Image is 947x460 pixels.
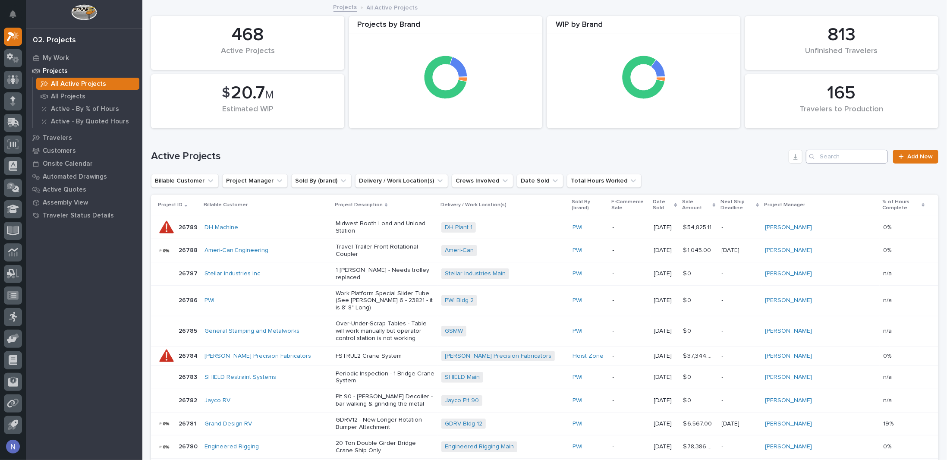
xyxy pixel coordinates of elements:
p: - [722,328,758,335]
a: [PERSON_NAME] Precision Fabricators [205,353,311,360]
p: Plt 90 - [PERSON_NAME] Decoiler - bar walking & grinding the metal [336,393,434,408]
a: General Stamping and Metalworks [205,328,299,335]
p: Delivery / Work Location(s) [440,200,507,210]
p: $ 0 [683,295,693,304]
a: Ameri-Can [445,247,474,254]
a: Automated Drawings [26,170,142,183]
tr: 2678426784 [PERSON_NAME] Precision Fabricators FSTRUL2 Crane System[PERSON_NAME] Precision Fabric... [151,347,938,366]
tr: 2678526785 General Stamping and Metalworks Over-Under-Scrap Tables - Table will work manually but... [151,316,938,347]
p: $ 78,386.48 [683,441,717,451]
tr: 2678026780 Engineered Rigging 20 Ton Double Girder Bridge Crane Ship OnlyEngineered Rigging Main ... [151,435,938,459]
p: [DATE] [722,247,758,254]
p: $ 54,825.11 [683,222,714,231]
p: $ 0 [683,326,693,335]
p: - [613,420,647,428]
p: Periodic Inspection - 1 Bridge Crane System [336,370,434,385]
p: All Active Projects [51,80,106,88]
p: All Projects [51,93,85,101]
a: Engineered Rigging [205,443,259,451]
a: PWI [573,374,582,381]
a: Active - By % of Hours [33,103,142,115]
p: 0% [883,351,893,360]
p: - [613,328,647,335]
div: 813 [760,24,924,46]
a: Projects [333,2,357,12]
a: Stellar Industries Main [445,270,506,277]
a: [PERSON_NAME] [765,374,812,381]
a: Projects [26,64,142,77]
tr: 2678126781 Grand Design RV GDRV12 - New Longer Rotation Bumper AttachmentGDRV Bldg 12 PWI -[DATE]... [151,412,938,435]
p: Sold By (brand) [572,197,606,213]
p: 26788 [179,245,199,254]
p: 0% [883,441,893,451]
p: Project Manager [764,200,805,210]
p: Project Description [335,200,383,210]
button: users-avatar [4,438,22,456]
p: Projects [43,67,68,75]
p: - [613,374,647,381]
button: Project Manager [222,174,288,188]
p: Over-Under-Scrap Tables - Table will work manually but operator control station is not working [336,320,434,342]
p: 26781 [179,419,198,428]
tr: 2678626786 PWI Work Platform Special Slider Tube (See [PERSON_NAME] 6 - 23821 - it is 8' 8" Long)... [151,285,938,316]
a: Ameri-Can Engineering [205,247,268,254]
p: n/a [883,326,894,335]
p: Active - By Quoted Hours [51,118,129,126]
div: Notifications [11,10,22,24]
a: Customers [26,144,142,157]
a: [PERSON_NAME] [765,397,812,404]
a: PWI [573,328,582,335]
p: GDRV12 - New Longer Rotation Bumper Attachment [336,416,434,431]
p: 26786 [179,295,199,304]
a: [PERSON_NAME] [765,443,812,451]
p: [DATE] [654,443,676,451]
p: Sale Amount [683,197,711,213]
p: [DATE] [654,397,676,404]
p: % of Hours Complete [882,197,919,213]
h1: Active Projects [151,150,785,163]
a: Active - By Quoted Hours [33,115,142,127]
p: - [613,297,647,304]
a: GDRV Bldg 12 [445,420,482,428]
button: Crews Involved [452,174,513,188]
p: 26784 [179,351,199,360]
a: PWI [573,420,582,428]
p: Project ID [158,200,182,210]
p: [DATE] [654,374,676,381]
p: n/a [883,395,894,404]
p: All Active Projects [367,2,418,12]
tr: 2678226782 Jayco RV Plt 90 - [PERSON_NAME] Decoiler - bar walking & grinding the metalJayco Plt 9... [151,389,938,412]
tr: 2678326783 SHIELD Restraint Systems Periodic Inspection - 1 Bridge Crane SystemSHIELD Main PWI -[... [151,366,938,389]
p: Customers [43,147,76,155]
p: $ 1,045.00 [683,245,713,254]
p: 20 Ton Double Girder Bridge Crane Ship Only [336,440,434,454]
p: 19% [883,419,895,428]
p: $ 37,344.00 [683,351,717,360]
input: Search [806,150,888,164]
p: Date Sold [653,197,673,213]
a: DH Machine [205,224,238,231]
a: SHIELD Main [445,374,480,381]
a: My Work [26,51,142,64]
a: [PERSON_NAME] Precision Fabricators [445,353,551,360]
p: 26782 [179,395,199,404]
p: Midwest Booth Load and Unload Station [336,220,434,235]
p: Work Platform Special Slider Tube (See [PERSON_NAME] 6 - 23821 - it is 8' 8" Long) [336,290,434,312]
p: - [722,353,758,360]
span: $ [222,85,230,101]
a: Hoist Zone [573,353,604,360]
p: Travel Trailer Front Rotational Coupler [336,243,434,258]
p: $ 0 [683,395,693,404]
a: Onsite Calendar [26,157,142,170]
p: [DATE] [654,297,676,304]
div: WIP by Brand [547,20,740,35]
a: All Active Projects [33,78,142,90]
a: Jayco RV [205,397,230,404]
a: SHIELD Restraint Systems [205,374,276,381]
p: $ 0 [683,372,693,381]
a: Add New [893,150,938,164]
p: - [613,224,647,231]
div: 468 [166,24,330,46]
a: Jayco Plt 90 [445,397,479,404]
p: 26789 [179,222,199,231]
